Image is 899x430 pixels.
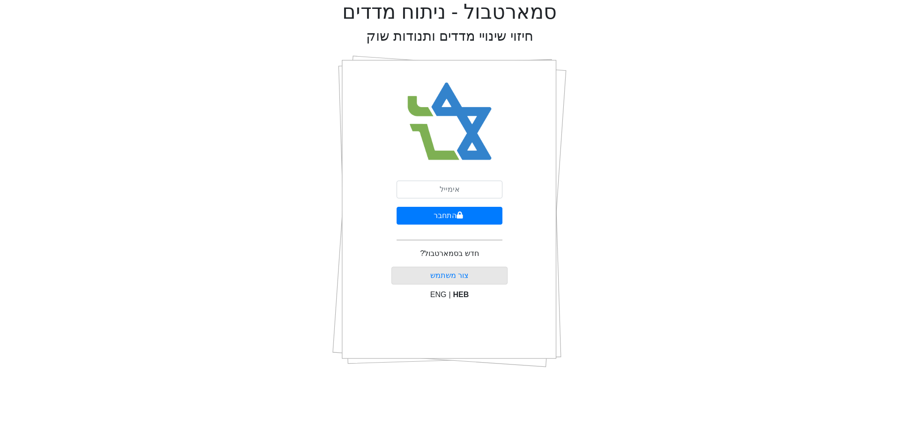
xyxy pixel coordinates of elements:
[366,28,533,44] h2: חיזוי שינויי מדדים ותנודות שוק
[453,291,469,299] span: HEB
[430,291,447,299] span: ENG
[397,181,502,198] input: אימייל
[391,267,508,284] button: צור משתמש
[449,291,450,299] span: |
[420,248,479,259] p: חדש בסמארטבול?
[399,70,501,173] img: Smart Bull
[397,207,502,225] button: התחבר
[430,271,469,279] a: צור משתמש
